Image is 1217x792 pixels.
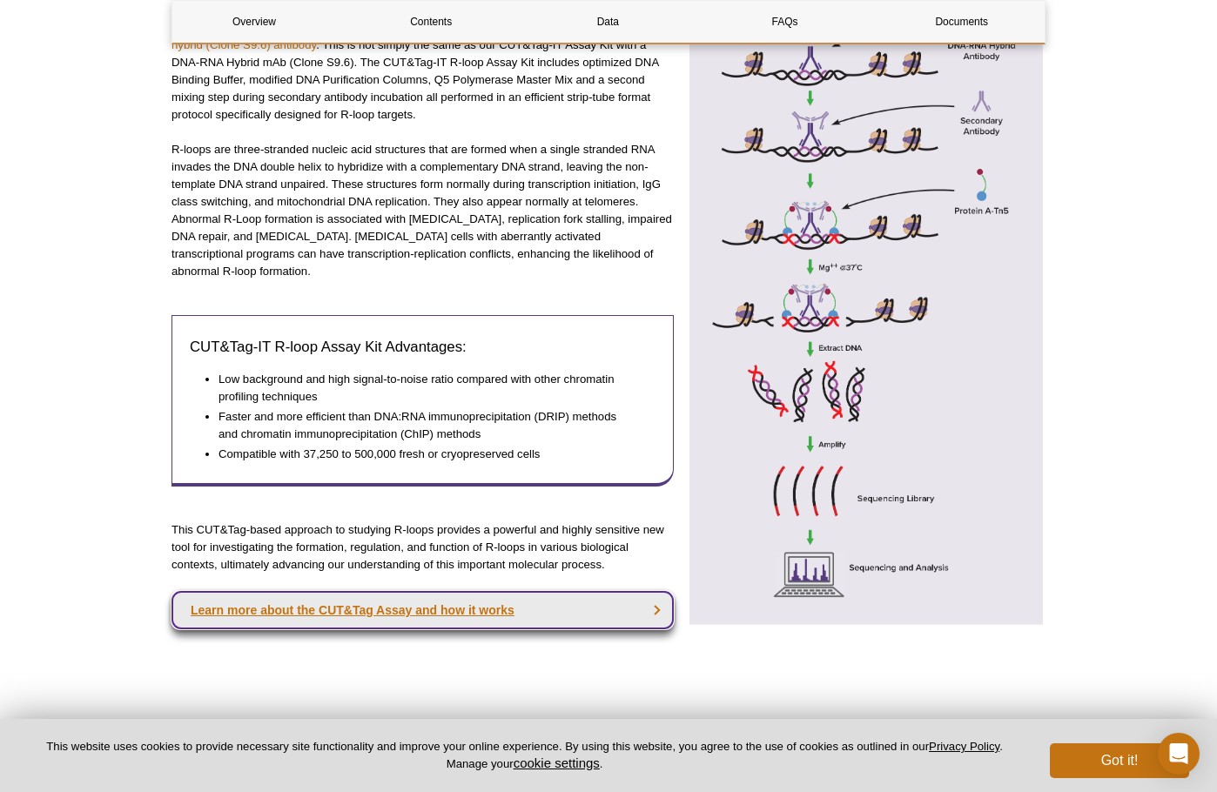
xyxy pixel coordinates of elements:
h3: CUT&Tag-IT R-loop Assay Kit Advantages: [190,337,656,358]
li: Faster and more efficient than DNA:RNA immunoprecipitation (DRIP) methods and chromatin immunopre... [219,408,638,443]
a: Privacy Policy [929,740,999,753]
p: R-loops are three-stranded nucleic acid structures that are formed when a single stranded RNA inv... [171,141,674,280]
a: Learn more about the CUT&Tag Assay and how it works [171,591,674,629]
a: Overview [172,1,336,43]
a: Data [526,1,689,43]
li: Low background and high signal-to-noise ratio compared with other chromatin profiling techniques [219,371,638,406]
a: Contents [349,1,513,43]
p: This website uses cookies to provide necessary site functionality and improve your online experie... [28,739,1021,772]
button: cookie settings [514,755,600,770]
button: Got it! [1050,743,1189,778]
li: Compatible with 37,250 to 500,000 fresh or cryopreserved cells [219,446,638,463]
a: Documents [880,1,1044,43]
a: DNA-RNA hybrid (Clone S9.6) antibody [171,21,643,51]
p: Active Motif’s CUT&Tag-IT R-loop Assay Kit utilizes a CUT&Tag-based approach to profile R-loops g... [171,2,674,124]
p: This CUT&Tag-based approach to studying R-loops provides a powerful and highly sensitive new tool... [171,521,674,574]
a: FAQs [703,1,867,43]
div: Open Intercom Messenger [1158,733,1200,775]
